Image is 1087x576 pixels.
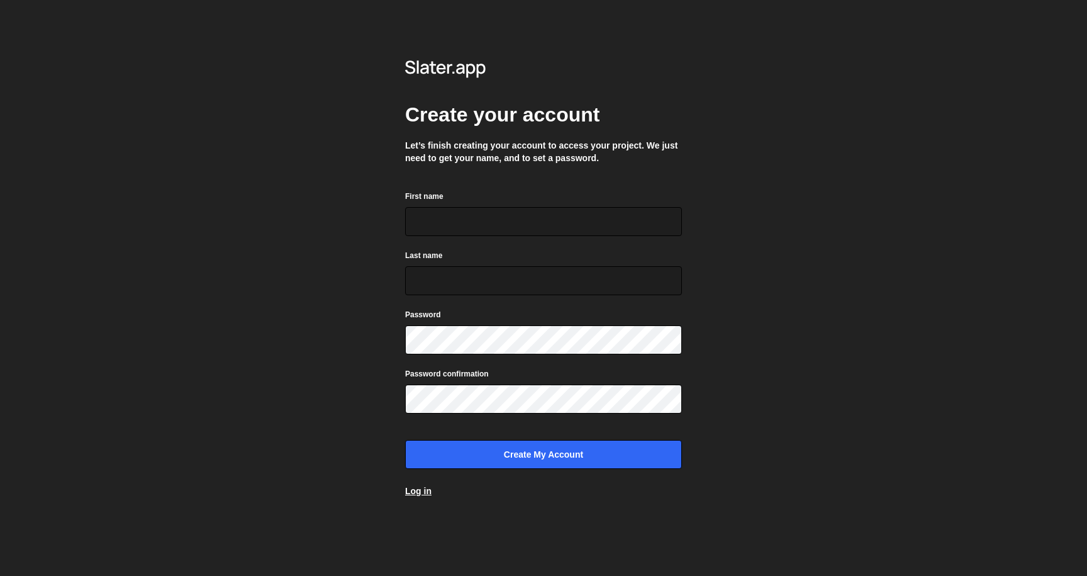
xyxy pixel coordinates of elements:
[405,485,432,497] a: Log in
[405,139,682,164] p: Let’s finish creating your account to access your project. We just need to get your name, and to ...
[405,368,489,380] label: Password confirmation
[405,308,441,321] label: Password
[405,103,682,127] h2: Create your account
[405,440,682,469] input: Create my account
[405,190,443,203] label: First name
[405,249,442,262] label: Last name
